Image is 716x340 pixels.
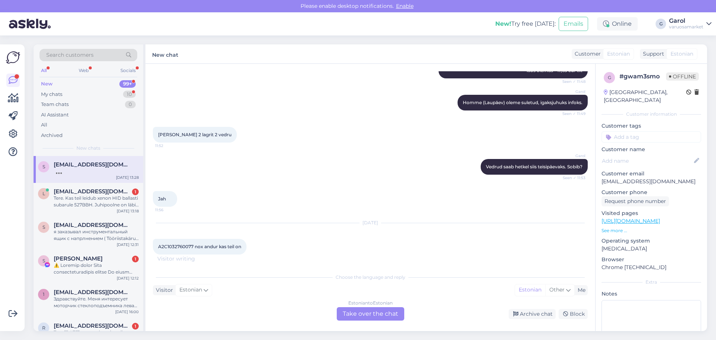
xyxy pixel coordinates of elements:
div: 1 [132,188,139,195]
span: stsepkin2004@bk.ru [54,222,131,228]
div: varuosamarket [669,24,703,30]
span: r [42,325,45,331]
span: Seen ✓ 11:53 [558,175,585,181]
p: See more ... [602,227,701,234]
div: [DATE] [153,219,588,226]
div: Visitor [153,286,173,294]
div: 99+ [119,80,136,88]
p: Chrome [TECHNICAL_ID] [602,263,701,271]
div: [DATE] 16:00 [115,309,139,315]
p: Customer name [602,146,701,153]
div: Me [575,286,585,294]
span: Homme (Laupäev) oleme suletud, igaksjuhuks infoks. [463,100,582,105]
b: New! [495,20,511,27]
p: Customer phone [602,188,701,196]
div: [DATE] 12:12 [117,275,139,281]
div: 0 [125,101,136,108]
div: [DATE] 12:31 [117,242,139,247]
div: Customer [572,50,601,58]
span: Other [549,286,565,293]
p: Visited pages [602,209,701,217]
span: Sandra Bruno [54,255,103,262]
div: Take over the chat [337,307,404,321]
span: [PERSON_NAME] 2 lagrit 2 vedru [158,132,232,137]
span: 1984andrei.v@gmail.com [54,289,131,296]
div: Request phone number [602,196,669,206]
div: Garol [669,18,703,24]
div: [GEOGRAPHIC_DATA], [GEOGRAPHIC_DATA] [604,88,686,104]
div: All [40,66,48,75]
div: # gwam3smo [619,72,666,81]
span: Vedrud saab hetkel siis teisipäevaks. Sobib? [486,164,582,169]
p: [EMAIL_ADDRESS][DOMAIN_NAME] [602,178,701,185]
div: 10 [123,91,136,98]
span: Search customers [46,51,94,59]
div: 1 [132,256,139,262]
div: Здравствуйте. Меня интересует моторчик стеклоподъемника левая сторона. Машина ford transit custom... [54,296,139,309]
div: Customer information [602,111,701,118]
div: [DATE] 13:18 [117,208,139,214]
span: Jah [158,196,166,202]
a: [URL][DOMAIN_NAME] [602,218,660,224]
input: Add a tag [602,131,701,143]
div: Try free [DATE]: [495,19,556,28]
div: New [41,80,53,88]
input: Add name [602,157,693,165]
div: Visitor writing [153,255,588,263]
div: G [656,19,666,29]
div: я заказывал инструментальный ящик с напрлнением ( Tööriistakäru 252-osa Högert technik) а получил... [54,228,139,242]
p: Notes [602,290,701,298]
div: Online [597,17,638,31]
div: Estonian [515,284,545,296]
span: ralftammist@gmail.com [54,322,131,329]
span: Estonian [607,50,630,58]
p: Browser [602,256,701,263]
div: AI Assistant [41,111,69,119]
span: Enable [394,3,416,9]
div: Extra [602,279,701,286]
div: ⚠️ Loremip dolor Sita consecteturadipis elitse Do eiusm Temp incididuntut laboreet. Dolorem aliqu... [54,262,139,275]
span: Garol [558,89,585,94]
span: Estonian [179,286,202,294]
div: 1 [132,323,139,330]
div: Web [77,66,90,75]
div: Team chats [41,101,69,108]
span: s [43,164,45,169]
p: Customer email [602,170,701,178]
span: s [43,224,45,230]
a: Garolvaruosamarket [669,18,712,30]
img: Askly Logo [6,50,20,65]
span: . [195,255,196,262]
p: Operating system [602,237,701,245]
button: Emails [559,17,588,31]
div: Estonian to Estonian [348,300,393,306]
span: 11:52 [155,143,183,149]
div: Choose the language and reply [153,274,588,281]
div: [DATE] 13:28 [116,175,139,180]
div: All [41,121,47,129]
span: Estonian [671,50,693,58]
span: lillemetstanel@gmail.com [54,188,131,195]
span: New chats [76,145,100,152]
div: Tere. Kas teil leidub xenon HID ballasti subarule 527BBH. Juhipoolne on läbi, kord põleb lähituli... [54,195,139,208]
span: g [608,75,611,80]
div: Support [640,50,664,58]
span: 11:56 [155,207,183,213]
span: Seen ✓ 11:49 [558,111,585,116]
div: Archive chat [509,309,556,319]
div: My chats [41,91,62,98]
div: Block [559,309,588,319]
span: S [43,258,45,263]
span: slavikrokka76@gmail.com [54,161,131,168]
span: A2C1032760077 nox andur kas teil on [158,244,241,249]
span: 1 [43,291,44,297]
div: Archived [41,132,63,139]
p: Customer tags [602,122,701,130]
label: New chat [152,49,178,59]
span: Seen ✓ 11:48 [558,79,585,84]
div: Socials [119,66,137,75]
span: Garol [558,153,585,159]
p: [MEDICAL_DATA] [602,245,701,253]
span: Offline [666,72,699,81]
span: l [43,191,45,196]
